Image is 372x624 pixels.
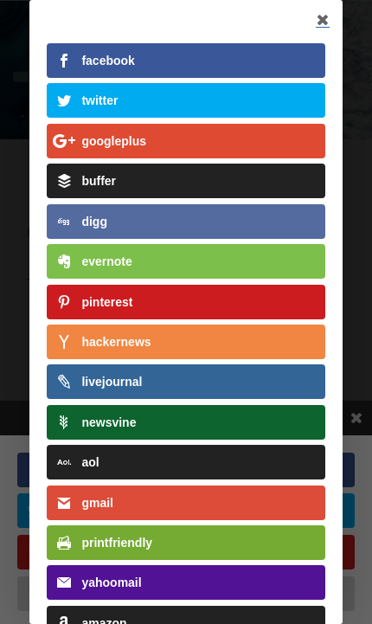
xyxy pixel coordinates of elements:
a: gmail [47,486,324,520]
a: newsvine [47,405,324,440]
div: digg [81,216,107,228]
div: facebook [81,55,134,67]
a: googleplus [47,124,324,158]
a: facebook [47,43,324,78]
div: aol [81,456,99,468]
a: hackernews [47,325,324,359]
div: yahoomail [81,576,141,589]
a: yahoomail [47,565,324,600]
a: buffer [47,164,324,198]
div: twitter [81,94,118,106]
a: livejournal [47,364,324,399]
div: evernote [81,255,131,267]
div: gmail [81,497,113,509]
div: hackernews [81,336,151,348]
div: googleplus [81,135,146,147]
a: evernote [47,244,324,279]
div: printfriendly [81,537,152,549]
a: twitter [47,83,324,118]
div: newsvine [81,416,136,428]
div: pinterest [81,296,132,308]
a: aol [47,445,324,479]
a: printfriendly [47,525,324,560]
a: pinterest [47,285,324,319]
div: livejournal [81,376,142,388]
a: digg [47,204,324,239]
div: buffer [81,175,116,187]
